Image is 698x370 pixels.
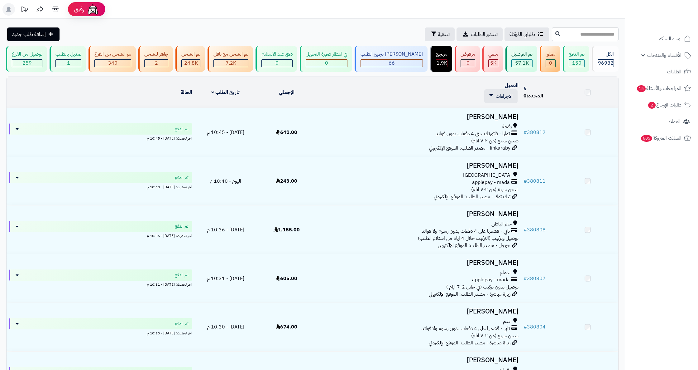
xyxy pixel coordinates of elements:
[429,144,510,152] span: linkaraby - مصدر الطلب: الموقع الإلكتروني
[74,6,84,13] span: رفيق
[418,234,519,242] span: توصيل وتركيب (التركيب خلال 4 ايام من استلام الطلب)
[434,193,510,200] span: تيك توك - مصدر الطلب: الموقع الإلكتروني
[590,46,620,72] a: الكل96982
[320,162,519,169] h3: [PERSON_NAME]
[261,51,293,58] div: دفع عند الاستلام
[175,272,189,278] span: تم الدفع
[668,117,681,126] span: العملاء
[206,46,254,72] a: تم الشحن مع ناقل 7.2K
[276,275,297,282] span: 605.00
[640,134,681,142] span: السلات المتروكة
[12,31,46,38] span: إضافة طلب جديد
[472,276,510,284] span: applepay - mada
[438,31,450,38] span: تصفية
[211,89,240,96] a: تاريخ الطلب
[180,89,192,96] a: الحالة
[629,64,694,79] a: الطلبات
[636,84,681,93] span: المراجعات والأسئلة
[546,60,555,67] div: 0
[466,59,470,67] span: 0
[488,51,498,58] div: ملغي
[538,46,562,72] a: معلق 0
[276,129,297,136] span: 641.00
[422,228,510,235] span: تابي - قسّمها على 4 دفعات بدون رسوم ولا فوائد
[505,82,519,89] a: العميل
[569,60,584,67] div: 150
[523,323,527,331] span: #
[22,59,32,67] span: 259
[175,223,189,229] span: تم الدفع
[515,59,529,67] span: 57.1K
[637,85,646,92] span: 15
[320,259,519,266] h3: [PERSON_NAME]
[5,46,48,72] a: توصيل من الفرع 259
[48,46,87,72] a: تعديل بالطلب 1
[656,5,692,18] img: logo-2.png
[629,114,694,129] a: العملاء
[629,81,694,96] a: المراجعات والأسئلة15
[491,220,512,228] span: حفر الباطن
[471,332,519,339] span: شحن سريع (من ٢-٧ ايام)
[182,60,200,67] div: 24822
[503,318,512,325] span: اضم
[523,226,527,234] span: #
[429,290,510,298] span: زيارة مباشرة - مصدر الطلب: الموقع الإلكتروني
[471,186,519,193] span: شحن سريع (من ٢-٧ ايام)
[175,126,189,132] span: تم الدفع
[461,60,475,67] div: 0
[226,59,236,67] span: 7.2K
[174,46,206,72] a: تم الشحن 24.8K
[523,177,546,185] a: #380811
[629,131,694,146] a: السلات المتروكة605
[481,46,504,72] a: ملغي 5K
[504,27,549,41] a: طلباتي المُوكلة
[512,60,532,67] div: 57123
[9,135,192,141] div: اخر تحديث: [DATE] - 10:45 م
[9,329,192,336] div: اخر تحديث: [DATE] - 10:30 م
[658,34,681,43] span: لوحة التحكم
[9,183,192,190] div: اخر تحديث: [DATE] - 10:40 م
[320,113,519,121] h3: [PERSON_NAME]
[144,51,168,58] div: جاهز للشحن
[496,92,513,100] span: الاجراءات
[108,59,117,67] span: 340
[184,59,198,67] span: 24.8K
[523,92,555,100] div: المحدد:
[320,210,519,218] h3: [PERSON_NAME]
[320,308,519,315] h3: [PERSON_NAME]
[87,3,99,16] img: ai-face.png
[509,31,535,38] span: طلباتي المُوكلة
[436,130,510,137] span: تمارا - فاتورتك حتى 4 دفعات بدون فوائد
[523,275,527,282] span: #
[175,175,189,181] span: تم الدفع
[299,46,353,72] a: في انتظار صورة التحويل 0
[446,283,519,291] span: توصيل بدون تركيب (في خلال 2-7 ايام )
[9,281,192,287] div: اخر تحديث: [DATE] - 10:31 م
[207,275,244,282] span: [DATE] - 10:31 م
[598,51,614,58] div: الكل
[436,60,447,67] div: 1852
[95,60,131,67] div: 340
[523,129,527,136] span: #
[12,51,42,58] div: توصيل من الفرع
[438,242,510,249] span: جوجل - مصدر الطلب: الموقع الإلكتروني
[276,323,297,331] span: 674.00
[145,60,168,67] div: 2
[9,232,192,239] div: اخر تحديث: [DATE] - 10:36 م
[12,60,42,67] div: 259
[523,85,527,92] a: #
[425,27,455,41] button: تصفية
[389,59,395,67] span: 66
[306,60,347,67] div: 0
[471,137,519,145] span: شحن سريع (من ٢-٧ ايام)
[523,92,527,100] span: 0
[572,59,581,67] span: 150
[647,51,681,60] span: الأقسام والمنتجات
[210,177,241,185] span: اليوم - 10:40 م
[562,46,590,72] a: تم الدفع 150
[500,269,512,276] span: الدمام
[181,51,200,58] div: تم الشحن
[361,60,423,67] div: 66
[457,27,503,41] a: تصدير الطلبات
[306,51,347,58] div: في انتظار صورة التحويل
